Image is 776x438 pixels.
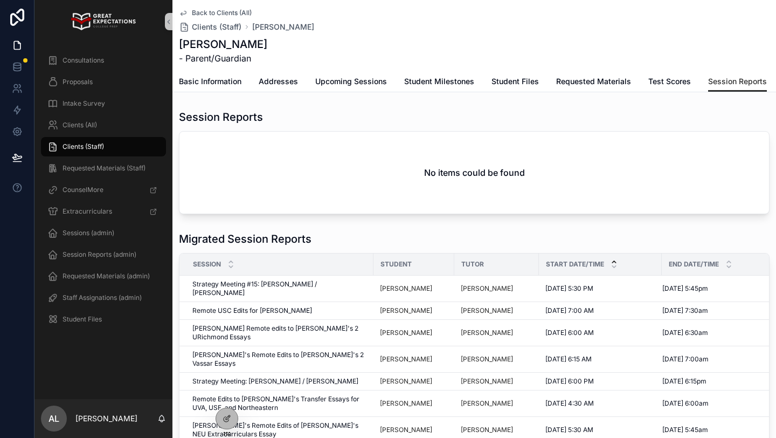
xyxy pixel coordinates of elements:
span: Tutor [461,260,484,269]
a: [PERSON_NAME] Remote edits to [PERSON_NAME]'s 2 URichmond Essays [192,324,367,341]
span: [DATE] 4:30 AM [545,399,594,408]
span: Clients (Staff) [192,22,241,32]
a: [DATE] 5:30 AM [545,426,655,434]
a: [PERSON_NAME] [461,328,513,337]
span: [PERSON_NAME] [461,306,513,315]
span: Proposals [63,78,93,86]
span: [DATE] 6:00 AM [545,328,594,337]
a: Requested Materials (admin) [41,266,166,286]
a: [PERSON_NAME] [461,399,532,408]
span: [DATE] 7:00am [662,355,709,364]
a: Clients (All) [41,115,166,135]
h1: [PERSON_NAME] [179,37,267,52]
a: [DATE] 5:45pm [662,284,765,293]
span: Addresses [259,76,298,87]
a: Basic Information [179,72,241,93]
a: Remote USC Edits for [PERSON_NAME] [192,306,367,315]
span: Student Milestones [404,76,474,87]
a: Back to Clients (All) [179,9,252,17]
span: Strategy Meeting: [PERSON_NAME] / [PERSON_NAME] [192,377,358,386]
a: [PERSON_NAME] [380,284,432,293]
span: Student Files [491,76,539,87]
span: Intake Survey [63,99,105,108]
span: Upcoming Sessions [315,76,387,87]
a: [DATE] 5:30 PM [545,284,655,293]
a: [PERSON_NAME]'s Remote Edits to [PERSON_NAME]'s 2 Vassar Essays [192,351,367,368]
span: AL [48,412,59,425]
span: [PERSON_NAME] [252,22,314,32]
a: [DATE] 7:30am [662,306,765,315]
a: [PERSON_NAME] [380,399,432,408]
span: Session Reports [708,76,767,87]
a: Strategy Meeting #15: [PERSON_NAME] / [PERSON_NAME] [192,280,367,297]
span: [DATE] 5:45pm [662,284,708,293]
a: [PERSON_NAME] [380,328,448,337]
span: Requested Materials (admin) [63,272,150,280]
a: [PERSON_NAME] [461,328,532,337]
a: [PERSON_NAME] [461,426,532,434]
a: CounselMore [41,180,166,200]
a: [DATE] 4:30 AM [545,399,655,408]
a: [DATE] 6:15pm [662,377,765,386]
a: [PERSON_NAME] [380,306,448,315]
a: [DATE] 6:30am [662,328,765,337]
a: [PERSON_NAME] [461,377,513,386]
h1: Session Reports [179,109,263,125]
a: Student Files [491,72,539,93]
span: Back to Clients (All) [192,9,252,17]
span: [DATE] 6:00 PM [545,377,594,386]
a: [PERSON_NAME] [380,306,432,315]
span: Requested Materials (Staff) [63,164,145,173]
a: [PERSON_NAME] [380,377,448,386]
a: Staff Assignations (admin) [41,288,166,307]
span: Staff Assignations (admin) [63,293,142,302]
span: End Date/Time [669,260,719,269]
span: [DATE] 5:45am [662,426,708,434]
a: Session Reports (admin) [41,245,166,264]
a: Remote Edits to [PERSON_NAME]'s Transfer Essays for UVA, USF, and Northeastern [192,395,367,412]
span: [PERSON_NAME] [380,426,432,434]
a: [PERSON_NAME] [461,306,532,315]
span: [DATE] 6:30am [662,328,708,337]
a: [PERSON_NAME] [380,377,432,386]
span: [DATE] 5:30 PM [545,284,593,293]
span: [DATE] 7:00 AM [545,306,594,315]
span: Student Files [63,315,102,324]
h1: Migrated Session Reports [179,231,311,247]
span: [PERSON_NAME] [380,355,432,364]
a: [PERSON_NAME] [461,355,513,364]
a: [PERSON_NAME] [461,284,513,293]
a: [PERSON_NAME] [461,399,513,408]
a: [DATE] 6:00 PM [545,377,655,386]
a: [DATE] 6:15 AM [545,355,655,364]
h2: No items could be found [424,166,525,179]
a: Session Reports [708,72,767,92]
a: Addresses [259,72,298,93]
a: Consultations [41,51,166,70]
span: [DATE] 5:30 AM [545,426,593,434]
a: Clients (Staff) [179,22,241,32]
span: [DATE] 6:15pm [662,377,706,386]
span: [DATE] 6:15 AM [545,355,592,364]
span: Requested Materials [556,76,631,87]
span: Extracurriculars [63,207,112,216]
a: [DATE] 5:45am [662,426,765,434]
a: Strategy Meeting: [PERSON_NAME] / [PERSON_NAME] [192,377,367,386]
div: scrollable content [34,43,172,343]
span: Student [380,260,412,269]
span: Clients (All) [63,121,97,129]
a: Requested Materials [556,72,631,93]
a: Proposals [41,72,166,92]
a: Student Files [41,310,166,329]
span: CounselMore [63,186,103,194]
p: [PERSON_NAME] [75,413,137,424]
